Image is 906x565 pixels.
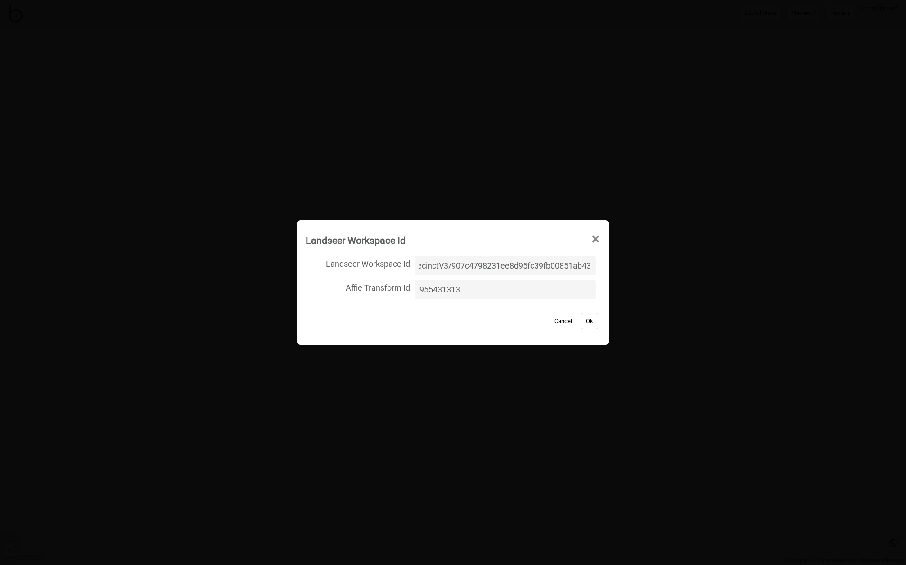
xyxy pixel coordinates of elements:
button: Cancel [550,313,577,329]
input: Landseer Workspace Id [415,256,596,275]
span: × [591,224,600,254]
span: Landseer Workspace Id [306,254,410,272]
button: Ok [581,313,598,329]
div: Landseer Workspace Id [306,231,406,250]
input: Affie Transform Id [415,280,596,299]
span: Affie Transform Id [306,278,410,296]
